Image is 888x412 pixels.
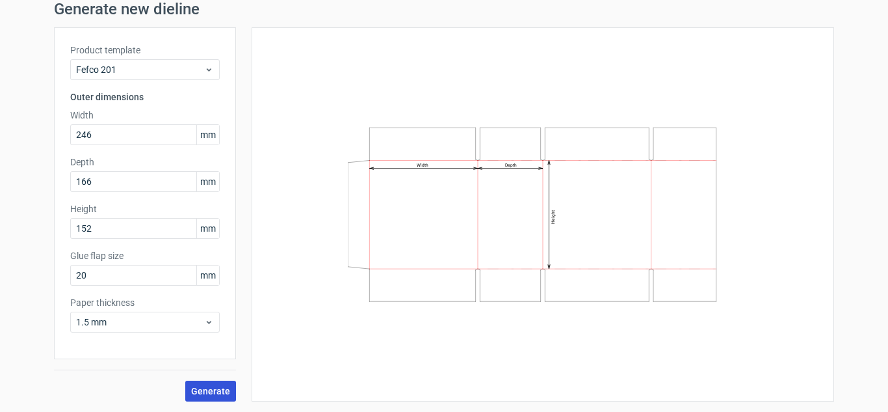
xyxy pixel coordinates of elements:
[196,266,219,285] span: mm
[70,109,220,122] label: Width
[191,387,230,396] span: Generate
[76,63,204,76] span: Fefco 201
[551,210,556,224] text: Height
[196,172,219,191] span: mm
[70,44,220,57] label: Product template
[70,202,220,215] label: Height
[417,163,428,168] text: Width
[54,1,834,17] h1: Generate new dieline
[70,249,220,262] label: Glue flap size
[70,90,220,103] h3: Outer dimensions
[196,219,219,238] span: mm
[185,381,236,402] button: Generate
[505,163,517,168] text: Depth
[76,316,204,329] span: 1.5 mm
[196,125,219,144] span: mm
[70,296,220,309] label: Paper thickness
[70,156,220,169] label: Depth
